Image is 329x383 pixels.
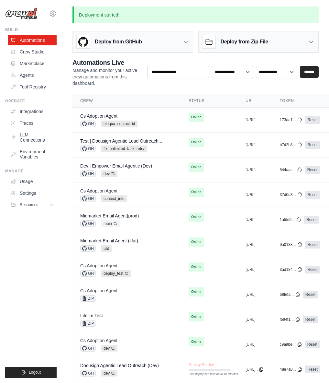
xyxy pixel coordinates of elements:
[5,27,57,32] div: Build
[72,6,319,23] p: Deployment started!
[80,188,117,193] a: Cs Adoption Agent
[101,220,120,227] span: main
[280,317,300,322] button: fb94f1...
[101,145,147,152] span: fix_unlimited_task_retry
[272,94,328,108] th: Token
[305,266,320,273] a: Reset
[303,291,318,298] a: Reset
[80,138,162,144] a: Test | Docusign Agentic Lead Outreach...
[305,166,320,174] a: Reset
[80,320,96,327] span: ZIP
[101,195,127,202] span: context_info
[304,216,319,224] a: Reset
[280,242,302,247] button: 9a0138...
[80,313,103,318] a: Litellm Test
[5,99,57,104] div: Operate
[280,292,300,297] button: 68fefa...
[101,170,117,177] span: dev
[80,288,117,293] a: Cs Adoption Agent
[5,367,57,378] button: Logout
[101,245,112,252] span: uat
[77,35,90,48] img: GitHub Logo
[8,70,57,80] a: Agents
[8,35,57,45] a: Automations
[305,116,320,124] a: Reset
[189,113,204,122] span: Online
[80,363,159,368] a: Docusign Agentic Lead Outreach (Dev)
[280,117,302,122] button: 173aa1...
[29,370,41,375] span: Logout
[280,342,302,347] button: c9a9be...
[80,238,138,243] a: Midmarket Email Agent (Uat)
[101,270,131,277] span: deploy_test
[95,38,142,46] h3: Deploy from GitHub
[72,67,142,87] p: Manage and monitor your active crew automations from this dashboard.
[305,241,320,249] a: Reset
[189,138,204,147] span: Online
[181,94,238,108] th: Status
[80,163,152,168] a: Dev | Empower Email Agentic (Dev)
[305,191,320,199] a: Reset
[305,341,320,348] a: Reset
[72,58,142,67] h2: Automations Live
[80,245,96,252] span: GH
[80,113,117,119] a: Cs Adoption Agent
[280,142,302,147] button: b7d2b8...
[189,188,204,197] span: Online
[80,370,96,377] span: GH
[8,130,57,145] a: LLM Connections
[189,213,204,222] span: Online
[80,195,96,202] span: GH
[305,366,320,373] a: Reset
[5,7,38,20] img: Logo
[280,267,302,272] button: 3ad184...
[305,141,320,149] a: Reset
[80,220,96,227] span: GH
[8,176,57,187] a: Usage
[20,202,38,207] span: Resources
[5,168,57,174] div: Manage
[80,145,96,152] span: GH
[221,38,268,46] h3: Deploy from Zip File
[189,372,230,377] div: First deploy can take up to 10 minutes
[8,146,57,162] a: Environment Variables
[280,192,302,197] button: 37d0d3...
[101,345,117,352] span: dev
[189,312,204,321] span: Online
[280,367,302,372] button: 48e7a0...
[189,362,214,367] span: Deploy Started
[8,58,57,69] a: Marketplace
[280,217,301,222] button: 1a5fd9...
[80,170,96,177] span: GH
[303,316,318,323] a: Reset
[189,337,204,346] span: Online
[8,188,57,198] a: Settings
[238,94,272,108] th: URL
[80,295,96,302] span: ZIP
[101,121,137,127] span: eloqua_contact_id
[80,270,96,277] span: GH
[80,338,117,343] a: Cs Adoption Agent
[189,238,204,247] span: Online
[280,167,302,172] button: 544aac...
[189,287,204,296] span: Online
[8,106,57,117] a: Integrations
[101,370,117,377] span: dev
[80,121,96,127] span: GH
[80,263,117,268] a: Cs Adoption Agent
[8,200,57,210] button: Resources
[72,94,181,108] th: Crew
[8,118,57,128] a: Traces
[8,47,57,57] a: Crew Studio
[189,163,204,172] span: Online
[80,345,96,352] span: GH
[8,82,57,92] a: Tool Registry
[189,262,204,272] span: Online
[80,213,139,218] a: Midmarket Email Agent(prod)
